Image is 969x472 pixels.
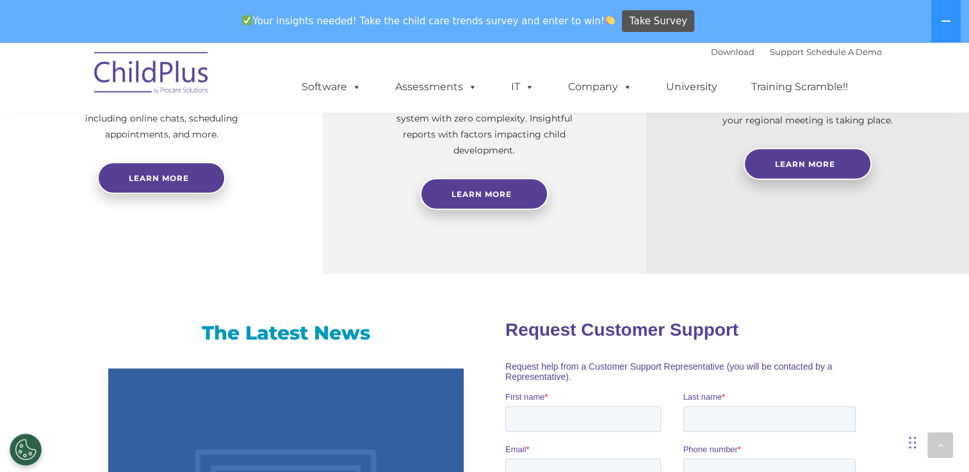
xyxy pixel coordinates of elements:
img: ChildPlus by Procare Solutions [88,43,216,107]
a: University [653,74,730,100]
span: Phone number [178,137,232,146]
div: Drag [909,423,916,462]
a: Download [711,47,754,57]
button: Cookies Settings [10,434,42,466]
a: Schedule A Demo [806,47,882,57]
span: Last name [178,84,217,94]
span: Learn More [775,159,835,169]
h3: The Latest News [108,320,464,346]
span: Take Survey [630,10,687,33]
a: Software [289,74,374,100]
span: Learn more [129,173,189,183]
a: Learn more [97,162,225,194]
iframe: Chat Widget [760,334,969,472]
a: Take Survey [622,10,694,33]
span: Learn More [452,189,512,199]
img: 👏 [605,15,615,25]
a: Assessments [382,74,490,100]
a: Training Scramble!! [738,74,861,100]
a: Support [770,47,804,57]
a: Company [555,74,645,100]
font: | [711,47,882,57]
p: Experience and analyze child assessments and Head Start data management in one system with zero c... [387,79,582,159]
span: Your insights needed! Take the child care trends survey and enter to win! [237,8,621,33]
a: IT [498,74,547,100]
a: Learn More [420,178,548,210]
a: Learn More [744,148,872,180]
img: ✅ [242,15,252,25]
